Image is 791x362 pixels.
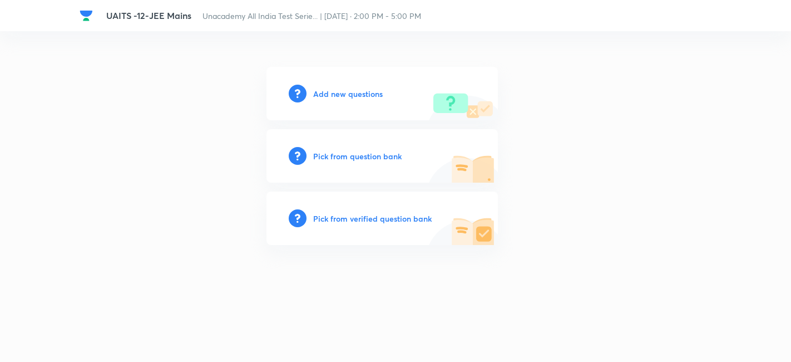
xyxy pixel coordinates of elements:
[80,9,97,22] a: Company Logo
[313,213,432,224] h6: Pick from verified question bank
[202,11,421,21] span: Unacademy All India Test Serie... | [DATE] · 2:00 PM - 5:00 PM
[106,9,191,21] span: UAITS -12-JEE Mains
[80,9,93,22] img: Company Logo
[313,88,383,100] h6: Add new questions
[313,150,402,162] h6: Pick from question bank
